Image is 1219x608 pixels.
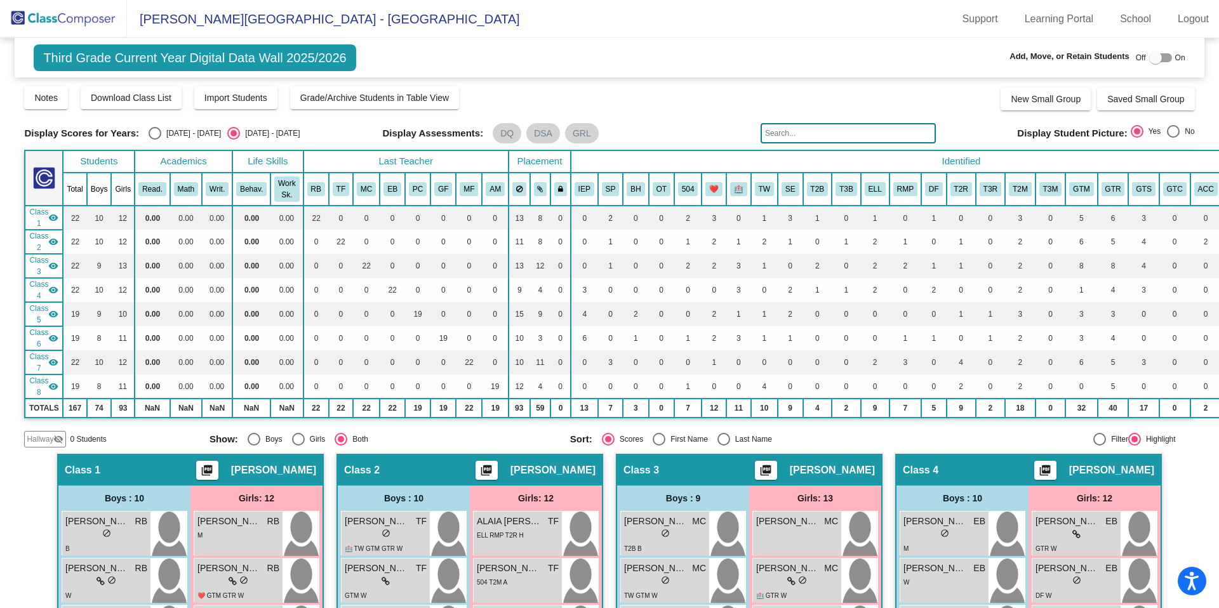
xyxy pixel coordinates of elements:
td: 0 [947,206,976,230]
td: 8 [1098,254,1129,278]
span: Class 4 [29,279,48,301]
span: Class 3 [29,254,48,277]
th: Tier 2 Math [1005,173,1036,206]
button: T3R [980,182,1001,196]
button: Writ. [206,182,229,196]
th: Renee Borgione [303,173,329,206]
span: Class 2 [29,230,48,253]
a: Support [952,9,1008,29]
td: 0 [405,206,430,230]
td: 0 [380,206,405,230]
td: 0 [456,206,482,230]
a: School [1110,9,1161,29]
td: 2 [598,206,623,230]
button: Work Sk. [274,176,299,202]
th: Social Emotional [778,173,803,206]
td: 22 [380,278,405,302]
th: Gift Superior Cog [1128,173,1159,206]
button: GTC [1163,182,1187,196]
td: 0 [1159,254,1190,278]
td: 0 [550,230,571,254]
td: 0 [623,230,648,254]
td: 0 [778,254,803,278]
button: 504 [678,182,698,196]
td: 0.00 [232,254,270,278]
td: 0 [482,254,509,278]
span: New Small Group [1011,94,1081,104]
td: 1 [1065,278,1097,302]
button: T2R [950,182,972,196]
th: Heart Parent [702,173,726,206]
span: Off [1136,52,1146,63]
td: 0 [674,278,702,302]
span: Download Class List [91,93,171,103]
span: [PERSON_NAME][GEOGRAPHIC_DATA] - [GEOGRAPHIC_DATA] [127,9,520,29]
mat-icon: visibility [48,213,58,223]
div: [DATE] - [DATE] [240,128,300,139]
mat-radio-group: Select an option [1131,125,1195,142]
td: 0 [976,278,1005,302]
td: 2 [861,254,889,278]
td: 0 [456,230,482,254]
th: Speech Only IEP [598,173,623,206]
button: IEP [575,182,594,196]
th: Tonita Ford [329,173,353,206]
td: 3 [1005,206,1036,230]
button: MF [460,182,478,196]
button: ELL [865,182,886,196]
th: Individualized Education Plan [571,173,598,206]
button: New Small Group [1001,88,1091,110]
td: 22 [303,206,329,230]
td: 0 [1159,278,1190,302]
span: Class 1 [29,206,48,229]
th: Twin [751,173,778,206]
td: 2 [1005,278,1036,302]
td: 0.00 [232,278,270,302]
td: 0.00 [170,206,202,230]
th: Gifted Creative Thinking [1159,173,1190,206]
span: Grade/Archive Students in Table View [300,93,450,103]
th: Mary Croft [353,173,380,206]
td: 0.00 [135,278,170,302]
span: Display Student Picture: [1017,128,1127,139]
th: English Language Learner [861,173,889,206]
td: 0 [550,254,571,278]
td: 0 [1159,206,1190,230]
button: T3B [836,182,857,196]
th: Boys [87,173,112,206]
td: 0 [976,254,1005,278]
th: Academics [135,150,232,173]
td: 0 [405,230,430,254]
td: 2 [702,230,726,254]
span: Display Scores for Years: [24,128,139,139]
td: 0 [649,278,674,302]
td: 2 [674,254,702,278]
td: 0.00 [270,278,303,302]
button: GTS [1132,182,1155,196]
td: 1 [751,206,778,230]
td: 2 [921,278,947,302]
td: 0 [303,278,329,302]
button: Math [174,182,198,196]
td: 0 [550,206,571,230]
td: 0 [430,206,456,230]
td: 2 [1005,254,1036,278]
span: Third Grade Current Year Digital Data Wall 2025/2026 [34,44,356,71]
td: 1 [889,230,921,254]
th: Behavior Only IEP [623,173,648,206]
button: SP [602,182,620,196]
td: 5 [1098,230,1129,254]
td: 0 [353,230,380,254]
th: Tier 3 Math [1036,173,1066,206]
th: Keep away students [509,173,530,206]
th: Gifted Reading [1098,173,1129,206]
th: Elizabeth Barto [380,173,405,206]
td: 0 [482,230,509,254]
td: 0 [571,254,598,278]
td: 11 [509,230,530,254]
td: Mary Croft - No Class Name [25,254,63,278]
td: 0 [1036,230,1066,254]
td: 3 [1128,206,1159,230]
td: 1 [832,278,861,302]
a: Learning Portal [1015,9,1104,29]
